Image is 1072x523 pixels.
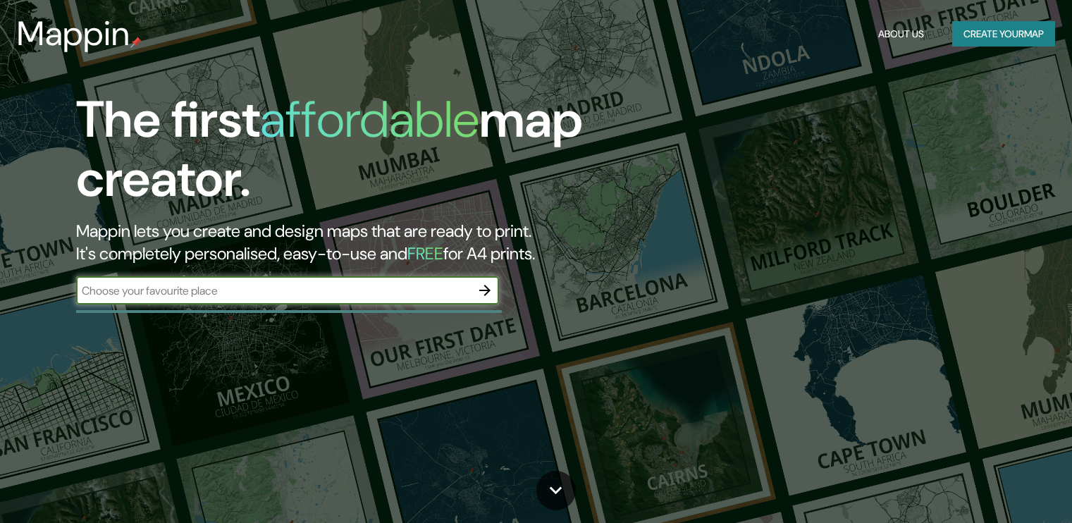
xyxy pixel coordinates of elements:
img: mappin-pin [130,37,142,48]
h2: Mappin lets you create and design maps that are ready to print. It's completely personalised, eas... [76,220,612,265]
h1: The first map creator. [76,90,612,220]
h3: Mappin [17,14,130,54]
button: About Us [873,21,930,47]
h1: affordable [260,87,479,152]
h5: FREE [407,242,443,264]
button: Create yourmap [952,21,1055,47]
input: Choose your favourite place [76,283,471,299]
